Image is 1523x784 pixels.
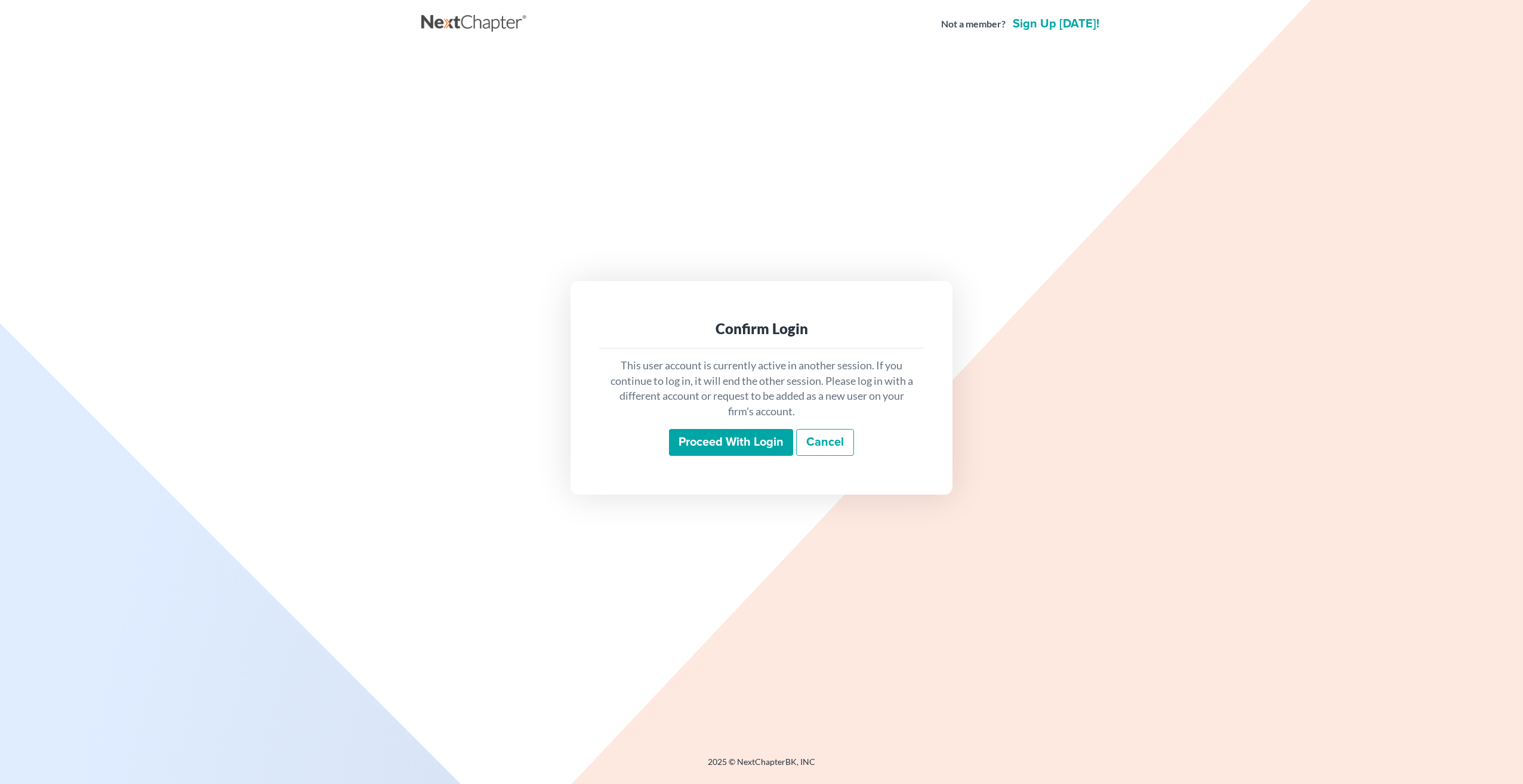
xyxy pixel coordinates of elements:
div: 2025 © NextChapterBK, INC [421,756,1102,777]
a: Sign up [DATE]! [1010,18,1102,30]
p: This user account is currently active in another session. If you continue to log in, it will end ... [609,358,914,419]
div: Confirm Login [609,319,914,338]
a: Cancel [796,429,854,456]
input: Proceed with login [669,429,793,456]
strong: Not a member? [941,17,1006,31]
